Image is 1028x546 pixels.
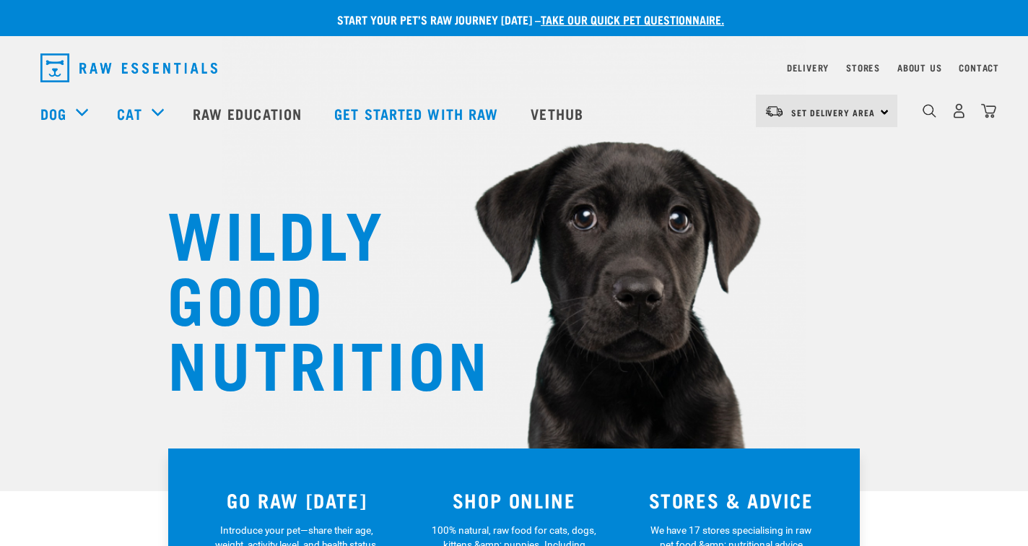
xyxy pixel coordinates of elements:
[631,489,831,511] h3: STORES & ADVICE
[516,84,601,142] a: Vethub
[414,489,614,511] h3: SHOP ONLINE
[897,65,941,70] a: About Us
[959,65,999,70] a: Contact
[40,53,217,82] img: Raw Essentials Logo
[167,199,456,394] h1: WILDLY GOOD NUTRITION
[923,104,936,118] img: home-icon-1@2x.png
[320,84,516,142] a: Get started with Raw
[197,489,397,511] h3: GO RAW [DATE]
[765,105,784,118] img: van-moving.png
[40,103,66,124] a: Dog
[541,16,724,22] a: take our quick pet questionnaire.
[846,65,880,70] a: Stores
[117,103,141,124] a: Cat
[787,65,829,70] a: Delivery
[981,103,996,118] img: home-icon@2x.png
[791,110,875,115] span: Set Delivery Area
[29,48,999,88] nav: dropdown navigation
[951,103,967,118] img: user.png
[178,84,320,142] a: Raw Education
